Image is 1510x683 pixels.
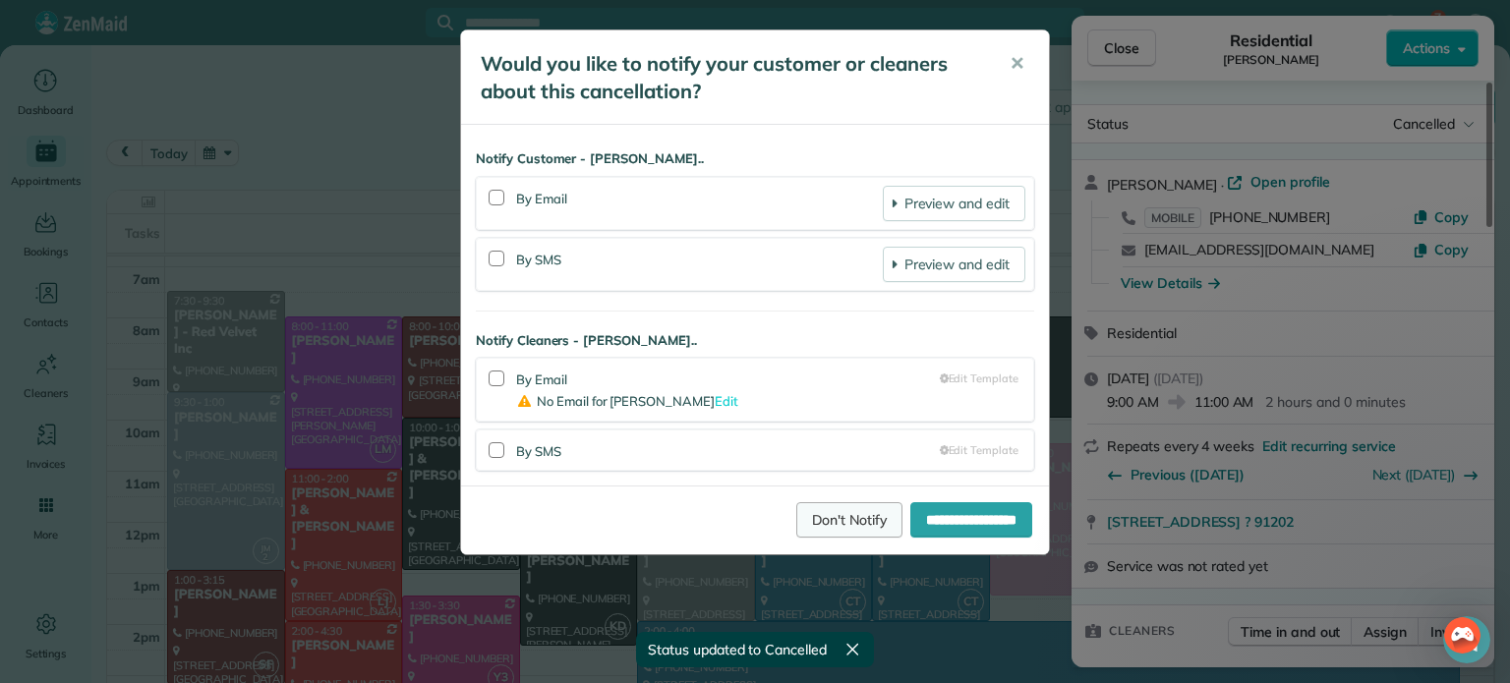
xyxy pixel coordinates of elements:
[648,640,827,659] span: Status updated to Cancelled
[516,247,883,282] div: By SMS
[883,247,1025,282] a: Preview and edit
[476,149,1034,169] strong: Notify Customer - [PERSON_NAME]..
[883,186,1025,221] a: Preview and edit
[516,390,940,414] div: No Email for [PERSON_NAME]
[715,393,738,409] a: Edit
[940,370,1018,387] a: Edit Template
[1443,616,1490,663] iframe: Intercom live chat
[796,502,902,538] a: Don't Notify
[516,438,940,462] div: By SMS
[516,186,883,221] div: By Email
[940,442,1018,459] a: Edit Template
[481,50,982,105] h5: Would you like to notify your customer or cleaners about this cancellation?
[1010,52,1024,75] span: ✕
[516,367,940,413] div: By Email
[476,331,1034,351] strong: Notify Cleaners - [PERSON_NAME]..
